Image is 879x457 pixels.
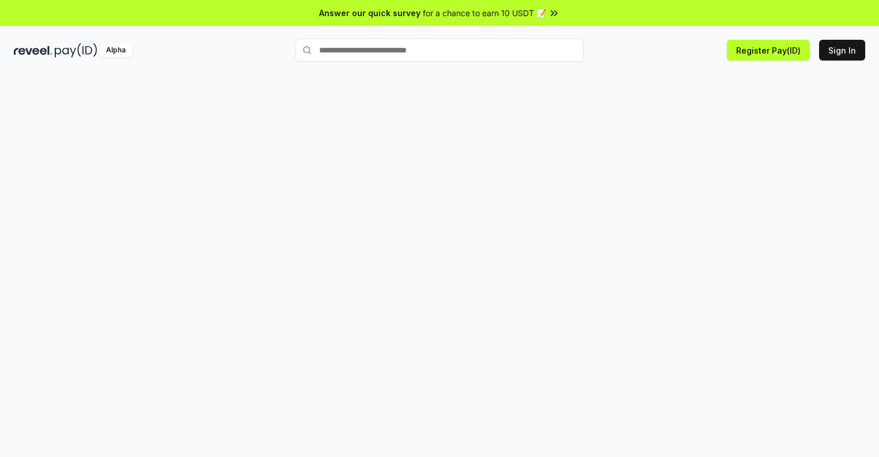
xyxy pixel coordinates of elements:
[819,40,865,61] button: Sign In
[727,40,810,61] button: Register Pay(ID)
[100,43,132,58] div: Alpha
[423,7,546,19] span: for a chance to earn 10 USDT 📝
[55,43,97,58] img: pay_id
[319,7,420,19] span: Answer our quick survey
[14,43,52,58] img: reveel_dark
